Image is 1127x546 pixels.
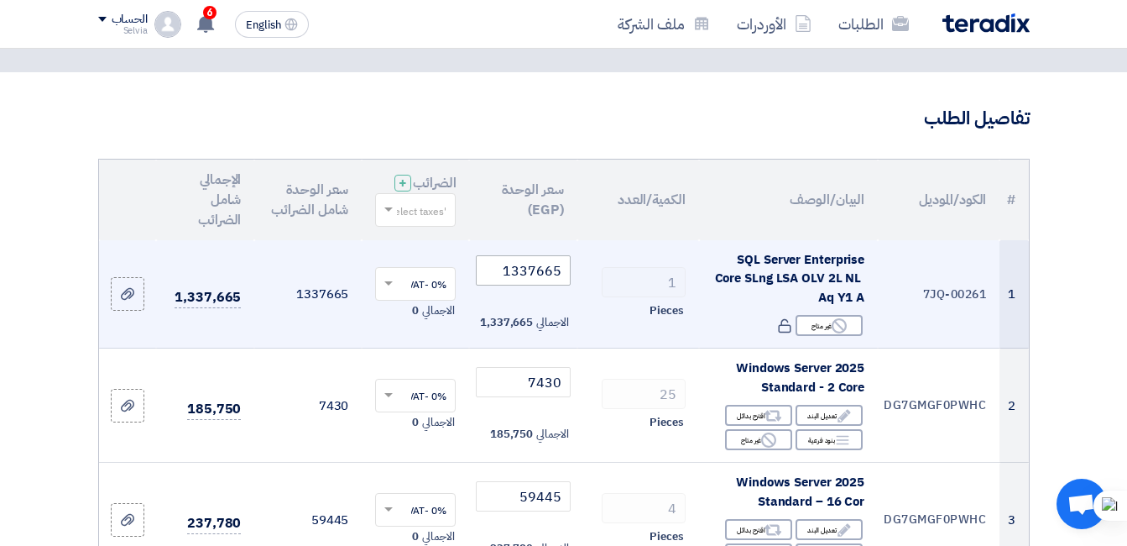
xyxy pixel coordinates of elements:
th: # [999,160,1028,240]
div: غير متاح [725,429,792,450]
span: الاجمالي [422,414,454,431]
span: Windows Server 2025 Standard – 16 Cor [736,473,864,511]
span: الاجمالي [422,302,454,319]
ng-select: VAT [375,379,456,412]
span: Pieces [650,528,683,545]
span: 6 [203,6,217,19]
th: سعر الوحدة (EGP) [469,160,577,240]
div: الحساب [112,13,148,27]
img: Teradix logo [942,13,1030,33]
a: الطلبات [825,4,922,44]
th: البيان/الوصف [699,160,878,240]
input: RFQ_STEP1.ITEMS.2.AMOUNT_TITLE [602,267,686,297]
div: اقترح بدائل [725,519,792,540]
span: 237,780 [187,513,241,534]
div: بنود فرعية [796,429,863,450]
td: 2 [999,349,1028,463]
input: أدخل سعر الوحدة [476,367,570,397]
span: Pieces [650,302,683,319]
td: 1337665 [254,240,362,349]
a: الأوردرات [723,4,825,44]
div: اقترح بدائل [725,405,792,426]
span: Pieces [650,414,683,431]
input: RFQ_STEP1.ITEMS.2.AMOUNT_TITLE [602,493,686,523]
span: 1,337,665 [480,314,533,331]
span: 0 [412,528,419,545]
div: تعديل البند [796,519,863,540]
div: تعديل البند [796,405,863,426]
input: RFQ_STEP1.ITEMS.2.AMOUNT_TITLE [602,379,686,409]
img: profile_test.png [154,11,181,38]
span: الاجمالي [536,426,568,443]
span: 1,337,665 [175,287,241,308]
span: Windows Server 2025 Standard - 2 Core [736,359,864,396]
div: Open chat [1057,479,1107,529]
input: أدخل سعر الوحدة [476,255,570,286]
span: 185,750 [187,399,241,420]
span: SQL Server Enterprise Core SLng LSA OLV 2L NL Aq Y1 A [715,250,865,307]
span: 0 [412,302,419,319]
button: English [235,11,309,38]
a: ملف الشركة [604,4,723,44]
th: الكمية/العدد [577,160,699,240]
span: 185,750 [490,426,533,443]
td: 7430 [254,349,362,463]
span: English [246,19,281,31]
td: 1 [999,240,1028,349]
th: الضرائب [362,160,469,240]
input: أدخل سعر الوحدة [476,481,570,512]
th: الإجمالي شامل الضرائب [156,160,254,240]
div: غير متاح [796,315,863,336]
div: Selvia [98,26,148,35]
span: الاجمالي [422,528,454,545]
th: الكود/الموديل [878,160,999,240]
span: + [399,173,407,193]
h3: تفاصيل الطلب [98,106,1030,132]
span: الاجمالي [536,314,568,331]
ng-select: VAT [375,493,456,527]
td: 7JQ-00261 [878,240,999,349]
ng-select: VAT [375,267,456,301]
th: سعر الوحدة شامل الضرائب [254,160,362,240]
span: 0 [412,414,419,431]
td: DG7GMGF0PWHC [878,349,999,463]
